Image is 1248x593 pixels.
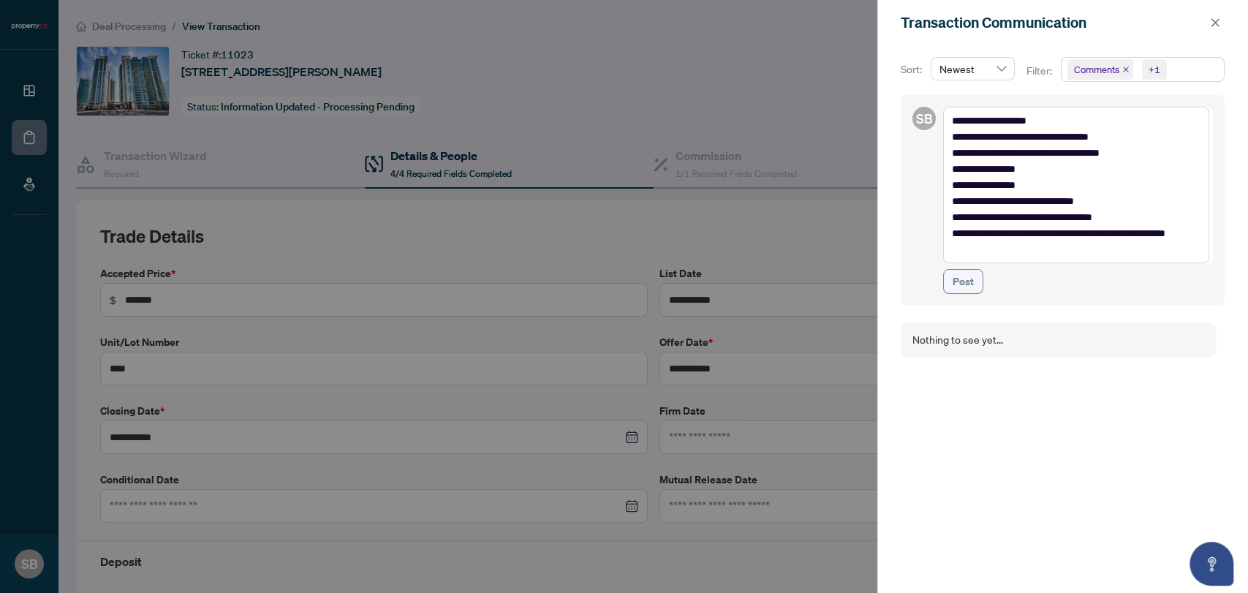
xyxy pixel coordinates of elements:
span: Post [953,270,974,293]
div: +1 [1149,62,1160,77]
div: Transaction Communication [901,12,1206,34]
p: Filter: [1026,63,1054,79]
span: Newest [939,58,1006,80]
span: SB [916,108,933,129]
span: Comments [1074,62,1119,77]
button: Open asap [1190,542,1233,586]
span: close [1122,66,1130,73]
span: Comments [1067,59,1133,80]
span: close [1210,18,1220,28]
button: Post [943,269,983,294]
p: Sort: [901,61,925,78]
div: Nothing to see yet... [912,332,1003,348]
